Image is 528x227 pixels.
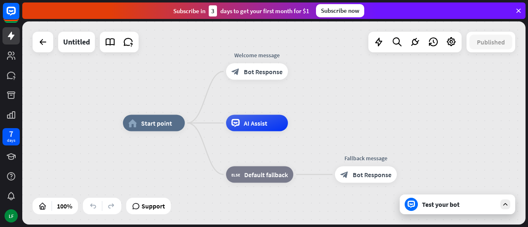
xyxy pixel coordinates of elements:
[231,68,240,76] i: block_bot_response
[209,5,217,16] div: 3
[220,51,294,59] div: Welcome message
[7,3,31,28] button: Open LiveChat chat widget
[141,199,165,213] span: Support
[329,154,403,162] div: Fallback message
[5,209,18,222] div: LF
[63,32,90,52] div: Untitled
[7,138,15,143] div: days
[422,200,496,208] div: Test your bot
[9,130,13,138] div: 7
[2,128,20,145] a: 7 days
[231,171,240,179] i: block_fallback
[316,4,364,17] div: Subscribe now
[244,171,288,179] span: Default fallback
[54,199,75,213] div: 100%
[173,5,309,16] div: Subscribe in days to get your first month for $1
[469,35,512,49] button: Published
[141,119,172,127] span: Start point
[340,171,349,179] i: block_bot_response
[244,119,267,127] span: AI Assist
[128,119,137,127] i: home_2
[353,171,391,179] span: Bot Response
[244,68,283,76] span: Bot Response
